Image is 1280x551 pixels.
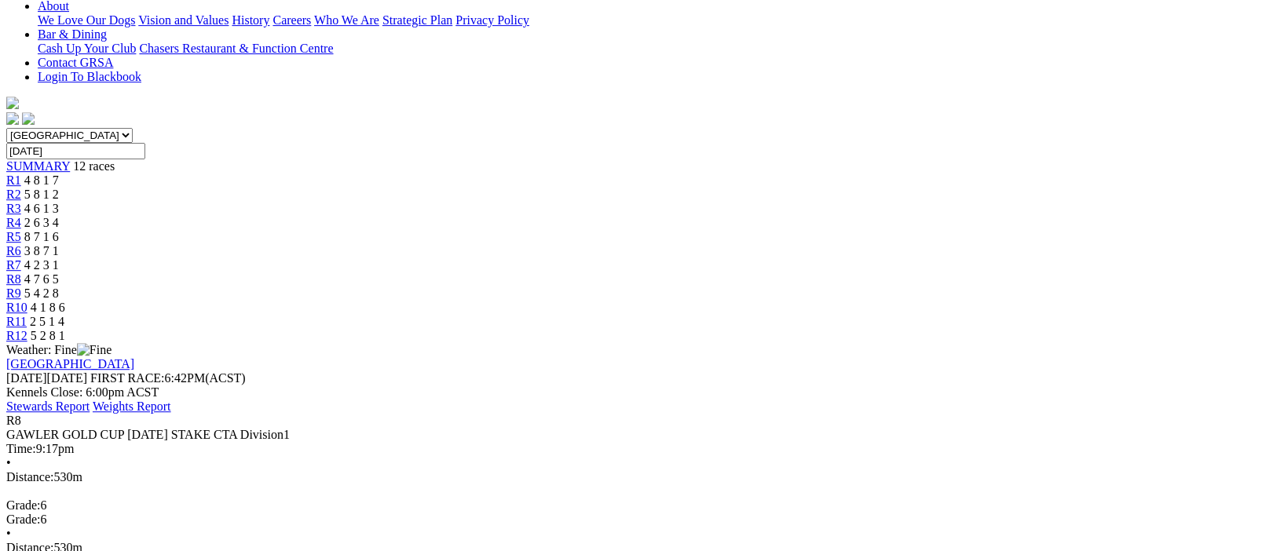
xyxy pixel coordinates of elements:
span: 3 8 7 1 [24,244,59,257]
div: Kennels Close: 6:00pm ACST [6,385,1258,400]
a: R8 [6,272,21,286]
a: R1 [6,173,21,187]
div: GAWLER GOLD CUP [DATE] STAKE CTA Division1 [6,428,1258,442]
div: About [38,13,1258,27]
span: • [6,527,11,540]
span: 5 2 8 1 [31,329,65,342]
a: Privacy Policy [455,13,529,27]
a: R5 [6,230,21,243]
span: 4 1 8 6 [31,301,65,314]
span: 5 4 2 8 [24,286,59,300]
span: 5 8 1 2 [24,188,59,201]
a: R11 [6,315,27,328]
a: R2 [6,188,21,201]
a: R4 [6,216,21,229]
span: 4 2 3 1 [24,258,59,272]
a: R10 [6,301,27,314]
a: Cash Up Your Club [38,42,136,55]
span: FIRST RACE: [90,371,164,385]
img: logo-grsa-white.png [6,97,19,109]
a: Strategic Plan [382,13,452,27]
a: Vision and Values [138,13,229,27]
a: History [232,13,269,27]
a: We Love Our Dogs [38,13,135,27]
span: 4 8 1 7 [24,173,59,187]
a: Stewards Report [6,400,90,413]
span: 8 7 1 6 [24,230,59,243]
img: Fine [77,343,112,357]
span: 6:42PM(ACST) [90,371,246,385]
a: Weights Report [93,400,171,413]
span: Distance: [6,470,53,483]
a: Login To Blackbook [38,70,141,83]
a: Careers [272,13,311,27]
a: Bar & Dining [38,27,107,41]
a: R3 [6,202,21,215]
a: Who We Are [314,13,379,27]
img: facebook.svg [6,112,19,125]
a: Chasers Restaurant & Function Centre [139,42,333,55]
div: 6 [6,498,1258,513]
span: 4 6 1 3 [24,202,59,215]
a: Contact GRSA [38,56,113,69]
span: R8 [6,414,21,427]
input: Select date [6,143,145,159]
a: R6 [6,244,21,257]
a: R9 [6,286,21,300]
div: 6 [6,513,1258,527]
a: SUMMARY [6,159,70,173]
div: Bar & Dining [38,42,1258,56]
span: [DATE] [6,371,87,385]
span: [DATE] [6,371,47,385]
span: 2 5 1 4 [30,315,64,328]
div: 530m [6,470,1258,484]
img: twitter.svg [22,112,35,125]
div: 9:17pm [6,442,1258,456]
span: 12 races [73,159,115,173]
span: 2 6 3 4 [24,216,59,229]
span: Grade: [6,513,41,526]
span: 4 7 6 5 [24,272,59,286]
span: Weather: Fine [6,343,112,356]
a: R12 [6,329,27,342]
a: R7 [6,258,21,272]
a: [GEOGRAPHIC_DATA] [6,357,134,370]
span: Grade: [6,498,41,512]
span: • [6,456,11,469]
span: Time: [6,442,36,455]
